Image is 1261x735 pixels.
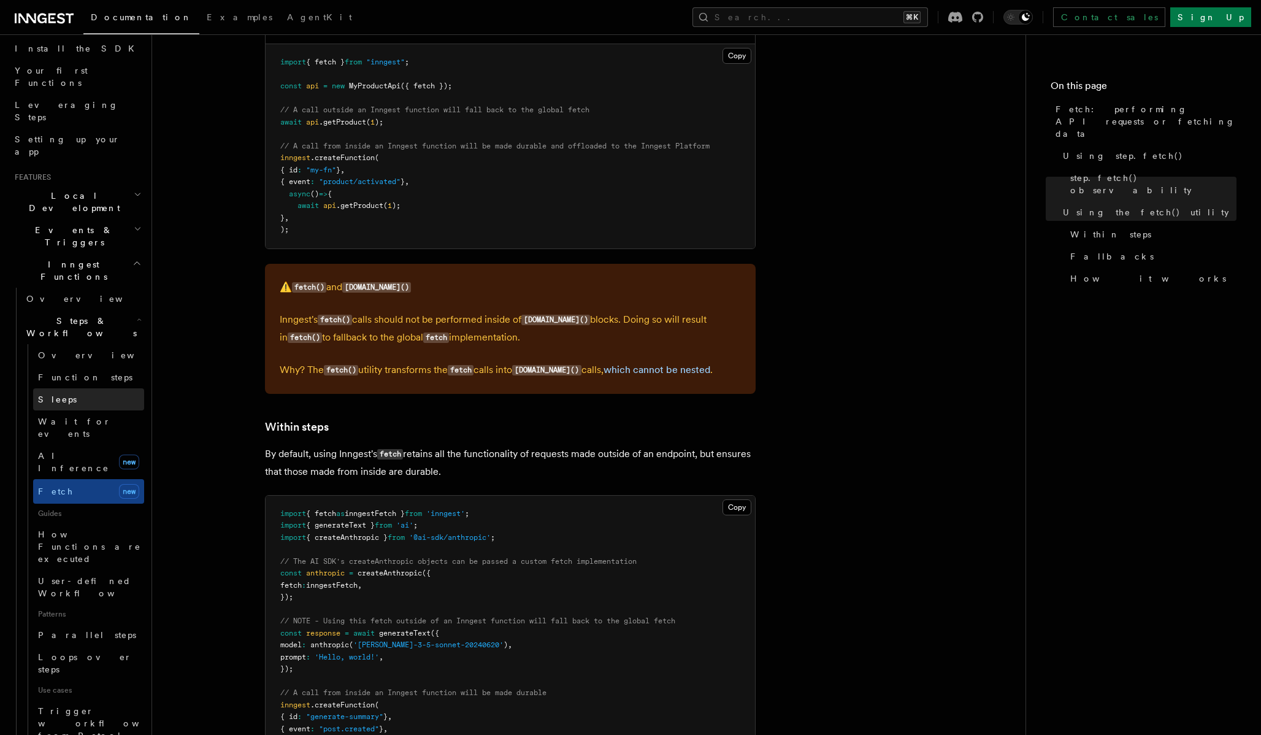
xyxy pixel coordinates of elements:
[280,725,310,733] span: { event
[349,82,401,90] span: MyProductApi
[280,106,589,114] span: // A call outside an Inngest function will fall back to the global fetch
[366,118,370,126] span: (
[10,253,144,288] button: Inngest Functions
[38,350,164,360] span: Overview
[21,288,144,310] a: Overview
[319,177,401,186] span: "product/activated"
[349,641,353,649] span: (
[280,279,741,296] p: ⚠️ and
[10,128,144,163] a: Setting up your app
[280,593,293,601] span: });
[38,394,77,404] span: Sleeps
[10,60,144,94] a: Your first Functions
[280,509,306,518] span: import
[306,569,345,577] span: anthropic
[1063,206,1229,218] span: Using the fetch() utility
[119,484,139,499] span: new
[26,294,153,304] span: Overview
[349,569,353,577] span: =
[431,629,439,637] span: ({
[297,712,302,721] span: :
[1058,145,1236,167] a: Using step.fetch()
[323,201,336,210] span: api
[306,653,310,661] span: :
[15,44,142,53] span: Install the SDK
[280,533,306,542] span: import
[33,570,144,604] a: User-defined Workflows
[33,366,144,388] a: Function steps
[10,94,144,128] a: Leveraging Steps
[353,641,504,649] span: '[PERSON_NAME]-3-5-sonnet-20240620'
[297,166,302,174] span: :
[396,521,413,529] span: 'ai'
[319,725,379,733] span: "post.created"
[33,646,144,680] a: Loops over steps
[280,701,310,709] span: inngest
[280,653,306,661] span: prompt
[38,417,111,439] span: Wait for events
[280,557,637,566] span: // The AI SDK's createAnthropic objects can be passed a custom fetch implementation
[33,388,144,410] a: Sleeps
[370,118,375,126] span: 1
[306,166,336,174] span: "my-fn"
[1053,7,1165,27] a: Contact sales
[903,11,921,23] kbd: ⌘K
[491,533,495,542] span: ;
[521,315,590,325] code: [DOMAIN_NAME]()
[306,521,375,529] span: { generateText }
[280,214,285,222] span: }
[319,190,328,198] span: =>
[375,521,392,529] span: from
[345,509,405,518] span: inngestFetch }
[423,333,449,343] code: fetch
[21,310,144,344] button: Steps & Workflows
[33,523,144,570] a: How Functions are executed
[328,190,332,198] span: {
[280,581,302,590] span: fetch
[15,134,120,156] span: Setting up your app
[336,509,345,518] span: as
[409,533,491,542] span: '@ai-sdk/anthropic'
[388,712,392,721] span: ,
[285,214,289,222] span: ,
[280,4,359,33] a: AgentKit
[504,641,508,649] span: )
[323,82,328,90] span: =
[366,58,405,66] span: "inngest"
[401,177,405,186] span: }
[33,604,144,624] span: Patterns
[1065,223,1236,245] a: Within steps
[405,509,422,518] span: from
[383,201,388,210] span: (
[280,688,546,697] span: // A call from inside an Inngest function will be made durable
[15,66,88,88] span: Your first Functions
[280,82,302,90] span: const
[318,315,352,325] code: fetch()
[280,664,293,673] span: });
[306,533,388,542] span: { createAnthropic }
[1051,98,1236,145] a: Fetch: performing API requests or fetching data
[405,58,409,66] span: ;
[265,418,329,436] a: Within steps
[306,712,383,721] span: "generate-summary"
[38,529,141,564] span: How Functions are executed
[375,118,383,126] span: );
[375,153,379,162] span: (
[310,177,315,186] span: :
[342,282,411,293] code: [DOMAIN_NAME]()
[345,629,349,637] span: =
[306,82,319,90] span: api
[33,410,144,445] a: Wait for events
[379,653,383,661] span: ,
[33,624,144,646] a: Parallel steps
[199,4,280,33] a: Examples
[508,641,512,649] span: ,
[426,509,465,518] span: 'inngest'
[280,166,297,174] span: { id
[422,569,431,577] span: ({
[10,185,144,219] button: Local Development
[319,118,366,126] span: .getProduct
[310,725,315,733] span: :
[306,581,358,590] span: inngestFetch
[289,190,310,198] span: async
